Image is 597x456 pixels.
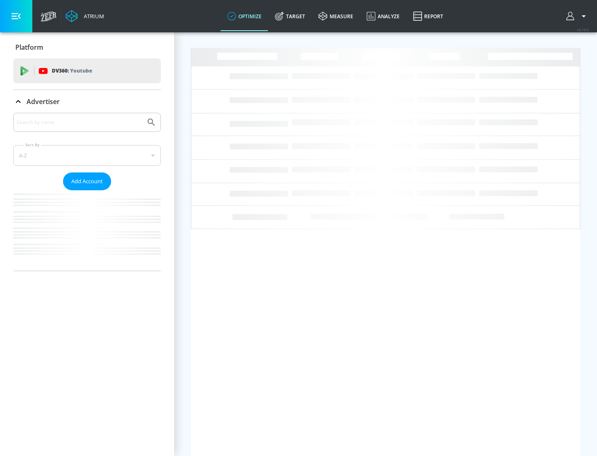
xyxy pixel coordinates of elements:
label: Sort By [24,142,41,148]
div: A-Z [13,145,161,166]
span: v 4.19.0 [577,27,589,32]
a: Target [268,1,312,31]
a: Report [406,1,450,31]
a: Analyze [360,1,406,31]
nav: list of Advertiser [13,190,161,271]
p: Youtube [70,66,92,75]
p: Advertiser [27,97,60,106]
div: Advertiser [13,90,161,113]
div: Platform [13,36,161,59]
div: DV360: Youtube [13,58,161,83]
input: Search by name [17,117,142,128]
div: Atrium [80,12,104,20]
span: Add Account [71,177,103,186]
a: optimize [221,1,268,31]
p: DV360: [52,66,92,75]
button: Add Account [63,172,111,190]
p: Platform [15,43,43,52]
div: Advertiser [13,113,161,271]
a: Atrium [66,10,104,22]
a: measure [312,1,360,31]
